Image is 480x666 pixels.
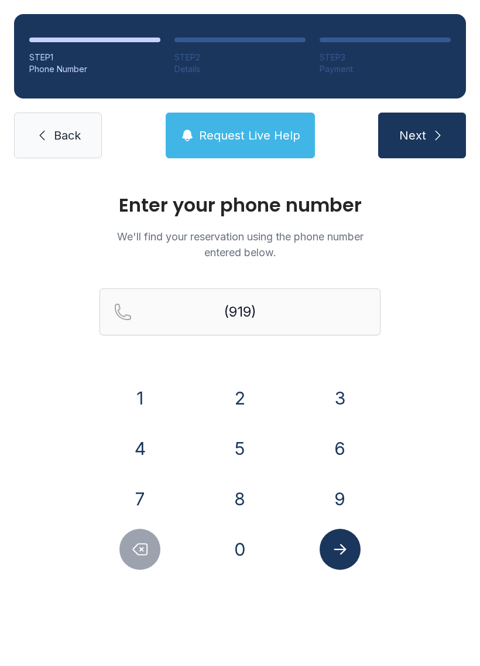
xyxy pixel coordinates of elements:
button: Delete number [119,529,160,570]
button: 8 [220,478,260,519]
span: Back [54,127,81,144]
div: STEP 3 [320,52,451,63]
div: STEP 2 [174,52,306,63]
input: Reservation phone number [100,288,380,335]
button: 7 [119,478,160,519]
button: 4 [119,428,160,469]
p: We'll find your reservation using the phone number entered below. [100,229,380,260]
button: Submit lookup form [320,529,361,570]
button: 3 [320,378,361,419]
div: Details [174,63,306,75]
button: 5 [220,428,260,469]
div: STEP 1 [29,52,160,63]
div: Phone Number [29,63,160,75]
button: 0 [220,529,260,570]
button: 6 [320,428,361,469]
div: Payment [320,63,451,75]
span: Next [399,127,426,144]
h1: Enter your phone number [100,196,380,215]
button: 1 [119,378,160,419]
button: 9 [320,478,361,519]
button: 2 [220,378,260,419]
span: Request Live Help [199,127,300,144]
